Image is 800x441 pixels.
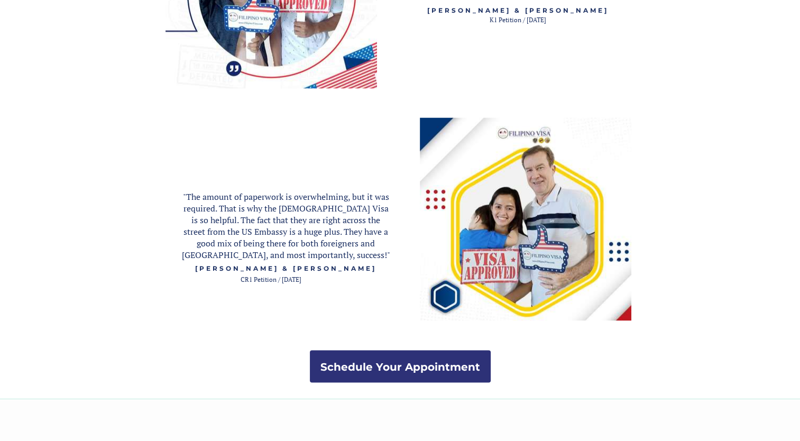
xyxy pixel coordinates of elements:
[195,264,376,272] span: [PERSON_NAME] & [PERSON_NAME]
[310,350,491,382] a: Schedule Your Appointment
[490,16,546,24] span: K1 Petition / [DATE]
[241,275,301,283] span: CR1 Petition / [DATE]
[427,6,609,14] span: [PERSON_NAME] & [PERSON_NAME]
[320,360,480,373] strong: Schedule Your Appointment
[182,190,390,260] span: "The amount of paperwork is overwhelming, but it was required. That is why the [DEMOGRAPHIC_DATA]...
